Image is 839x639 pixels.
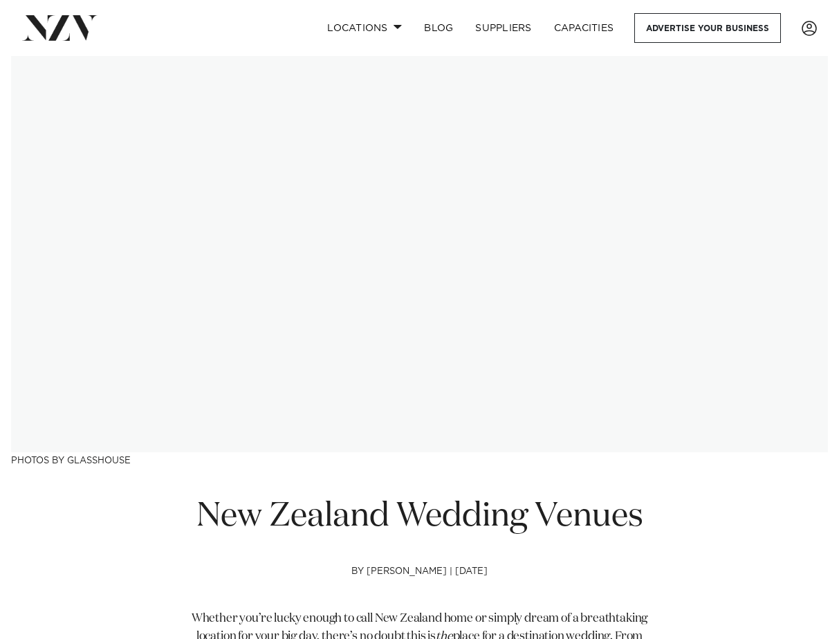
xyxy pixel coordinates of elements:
[413,13,464,43] a: BLOG
[22,15,98,40] img: nzv-logo.png
[543,13,625,43] a: Capacities
[634,13,781,43] a: Advertise your business
[316,13,413,43] a: Locations
[464,13,542,43] a: SUPPLIERS
[183,495,656,539] h1: New Zealand Wedding Venues
[183,566,656,611] h4: by [PERSON_NAME] | [DATE]
[11,452,828,467] h3: Photos by Glasshouse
